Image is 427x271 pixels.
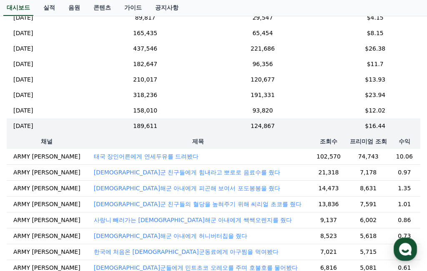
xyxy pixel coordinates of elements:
p: [DATE] [13,13,33,22]
td: $13.93 [330,72,420,87]
td: $23.94 [330,87,420,103]
td: 14,473 [309,180,348,196]
a: Settings [108,202,160,222]
p: [DATE] [13,44,33,53]
td: $8.15 [330,26,420,41]
p: [DATE] [13,29,33,38]
button: [DEMOGRAPHIC_DATA]해군 아내에게 허니버터칩을 줬다 [94,232,248,240]
td: 0.97 [389,164,420,180]
td: 29,547 [195,10,330,26]
td: 318,236 [95,87,195,103]
button: 사랑니 빼러가는 [DEMOGRAPHIC_DATA]해군 아내에게 쌕쌕오렌지를 줬다 [94,216,292,224]
td: 93,820 [195,103,330,118]
p: [DATE] [13,122,33,130]
th: 조회수 [309,134,348,149]
button: 한국에 처음온 [DEMOGRAPHIC_DATA]군동료에게 아구찜을 먹여봤다 [94,248,279,256]
td: 221,686 [195,41,330,56]
td: 8,631 [348,180,389,196]
td: ARMY [PERSON_NAME] [7,149,87,165]
td: 102,570 [309,149,348,165]
td: ARMY [PERSON_NAME] [7,212,87,228]
p: [DATE] [13,60,33,69]
td: $12.02 [330,103,420,118]
td: 7,178 [348,164,389,180]
td: 96,356 [195,56,330,72]
td: 191,331 [195,87,330,103]
td: 437,546 [95,41,195,56]
td: 210,017 [95,72,195,87]
td: 0.73 [389,228,420,244]
th: 프리미엄 조회 [348,134,389,149]
td: 1.35 [389,180,420,196]
th: 제목 [87,134,309,149]
td: 189,611 [95,118,195,134]
td: 6,002 [348,212,389,228]
button: [DEMOGRAPHIC_DATA]해군 아내에게 피곤해 보여서 포도봉봉을 줬다 [94,184,280,192]
td: ARMY [PERSON_NAME] [7,196,87,212]
button: 태국 장인어른에게 연세두유를 드려봤다 [94,152,198,161]
td: 0.86 [389,212,420,228]
td: $16.44 [330,118,420,134]
td: 7,591 [348,196,389,212]
td: 1.01 [389,196,420,212]
td: $26.38 [330,41,420,56]
td: 7,021 [309,244,348,260]
td: $4.15 [330,10,420,26]
span: Home [21,214,36,221]
td: 5,618 [348,228,389,244]
td: 74,743 [348,149,389,165]
a: Home [3,202,55,222]
td: 124,867 [195,118,330,134]
button: [DEMOGRAPHIC_DATA]군 친구들의 혈당을 높혀주기 위해 씨리얼 초코를 줬다 [94,200,301,208]
a: Messages [55,202,108,222]
th: 채널 [7,134,87,149]
td: 9,137 [309,212,348,228]
td: 120,677 [195,72,330,87]
p: [DATE] [13,106,33,115]
td: 165,435 [95,26,195,41]
td: 0.66 [389,244,420,260]
td: ARMY [PERSON_NAME] [7,164,87,180]
td: 13,836 [309,196,348,212]
button: [DEMOGRAPHIC_DATA]군 친구들에게 힘내라고 뽀로로 음료수를 줬다 [94,168,280,176]
td: 10.06 [389,149,420,165]
td: 182,647 [95,56,195,72]
td: $11.7 [330,56,420,72]
th: 수익 [389,134,420,149]
td: ARMY [PERSON_NAME] [7,244,87,260]
span: Messages [69,215,94,221]
p: [DATE] [13,91,33,100]
td: 89,817 [95,10,195,26]
td: 65,454 [195,26,330,41]
p: [DATE] [13,75,33,84]
td: ARMY [PERSON_NAME] [7,228,87,244]
td: 5,715 [348,244,389,260]
td: 8,523 [309,228,348,244]
td: ARMY [PERSON_NAME] [7,180,87,196]
td: 158,010 [95,103,195,118]
td: 21,318 [309,164,348,180]
span: Settings [123,214,144,221]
